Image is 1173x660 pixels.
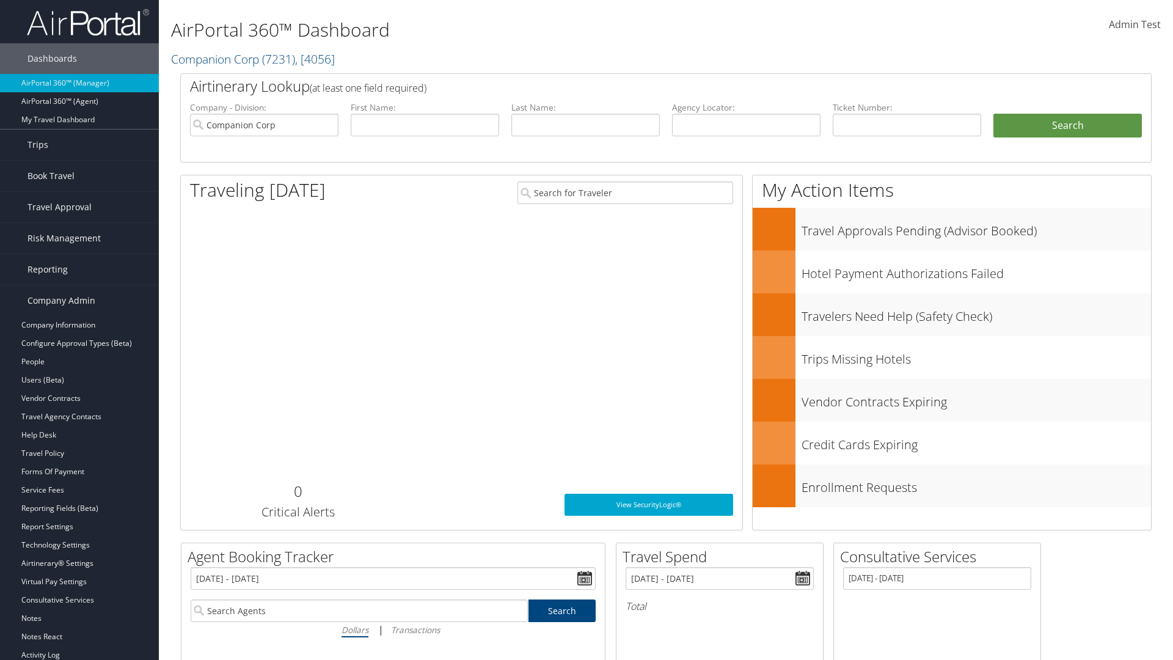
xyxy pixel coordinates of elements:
span: (at least one field required) [310,81,426,95]
span: Travel Approval [27,192,92,222]
label: Company - Division: [190,101,338,114]
span: Book Travel [27,161,75,191]
a: Hotel Payment Authorizations Failed [753,251,1151,293]
a: Trips Missing Hotels [753,336,1151,379]
input: Search for Traveler [517,182,733,204]
input: Search Agents [191,599,528,622]
i: Transactions [391,624,440,636]
span: Admin Test [1109,18,1161,31]
i: Dollars [342,624,368,636]
img: airportal-logo.png [27,8,149,37]
h3: Travelers Need Help (Safety Check) [802,302,1151,325]
label: Agency Locator: [672,101,820,114]
a: Search [528,599,596,622]
h2: Agent Booking Tracker [188,546,605,567]
h2: Airtinerary Lookup [190,76,1061,97]
span: Risk Management [27,223,101,254]
label: Last Name: [511,101,660,114]
span: Reporting [27,254,68,285]
label: Ticket Number: [833,101,981,114]
a: Enrollment Requests [753,464,1151,507]
h3: Critical Alerts [190,504,406,521]
h3: Travel Approvals Pending (Advisor Booked) [802,216,1151,240]
h1: Traveling [DATE] [190,177,326,203]
button: Search [993,114,1142,138]
span: Dashboards [27,43,77,74]
span: ( 7231 ) [262,51,295,67]
h2: Consultative Services [840,546,1040,567]
h3: Hotel Payment Authorizations Failed [802,259,1151,282]
h2: 0 [190,481,406,502]
span: Trips [27,130,48,160]
span: Company Admin [27,285,95,316]
a: Travel Approvals Pending (Advisor Booked) [753,208,1151,251]
a: Companion Corp [171,51,335,67]
a: Admin Test [1109,6,1161,44]
h3: Vendor Contracts Expiring [802,387,1151,411]
h1: AirPortal 360™ Dashboard [171,17,831,43]
label: First Name: [351,101,499,114]
span: , [ 4056 ] [295,51,335,67]
h3: Enrollment Requests [802,473,1151,496]
a: Vendor Contracts Expiring [753,379,1151,422]
a: View SecurityLogic® [565,494,733,516]
h1: My Action Items [753,177,1151,203]
h2: Travel Spend [623,546,823,567]
h6: Total [626,599,814,613]
h3: Trips Missing Hotels [802,345,1151,368]
h3: Credit Cards Expiring [802,430,1151,453]
div: | [191,622,596,637]
a: Travelers Need Help (Safety Check) [753,293,1151,336]
a: Credit Cards Expiring [753,422,1151,464]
